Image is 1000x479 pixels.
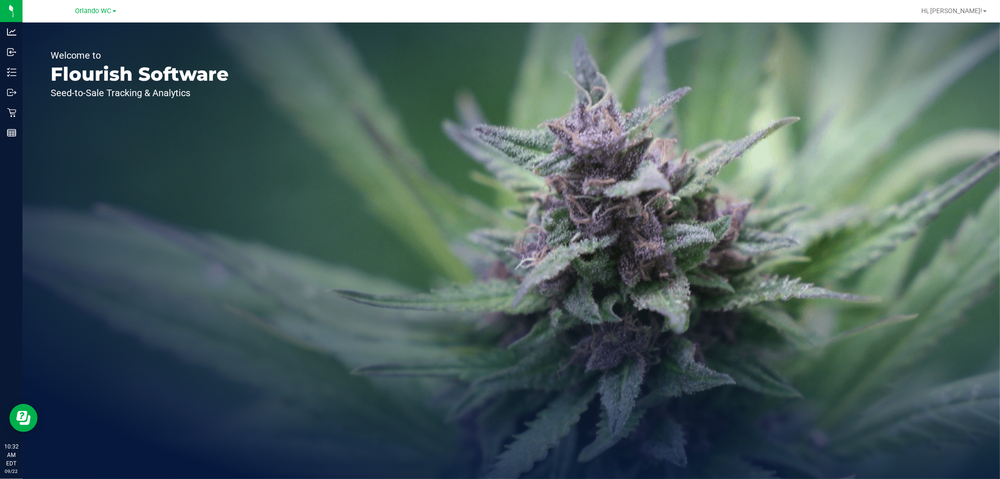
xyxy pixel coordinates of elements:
p: 09/22 [4,468,18,475]
iframe: Resource center [9,404,38,432]
inline-svg: Outbound [7,88,16,97]
p: Seed-to-Sale Tracking & Analytics [51,88,229,98]
inline-svg: Analytics [7,27,16,37]
span: Orlando WC [75,7,112,15]
inline-svg: Reports [7,128,16,137]
inline-svg: Inventory [7,68,16,77]
inline-svg: Inbound [7,47,16,57]
span: Hi, [PERSON_NAME]! [921,7,982,15]
p: 10:32 AM EDT [4,442,18,468]
p: Welcome to [51,51,229,60]
inline-svg: Retail [7,108,16,117]
p: Flourish Software [51,65,229,84]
